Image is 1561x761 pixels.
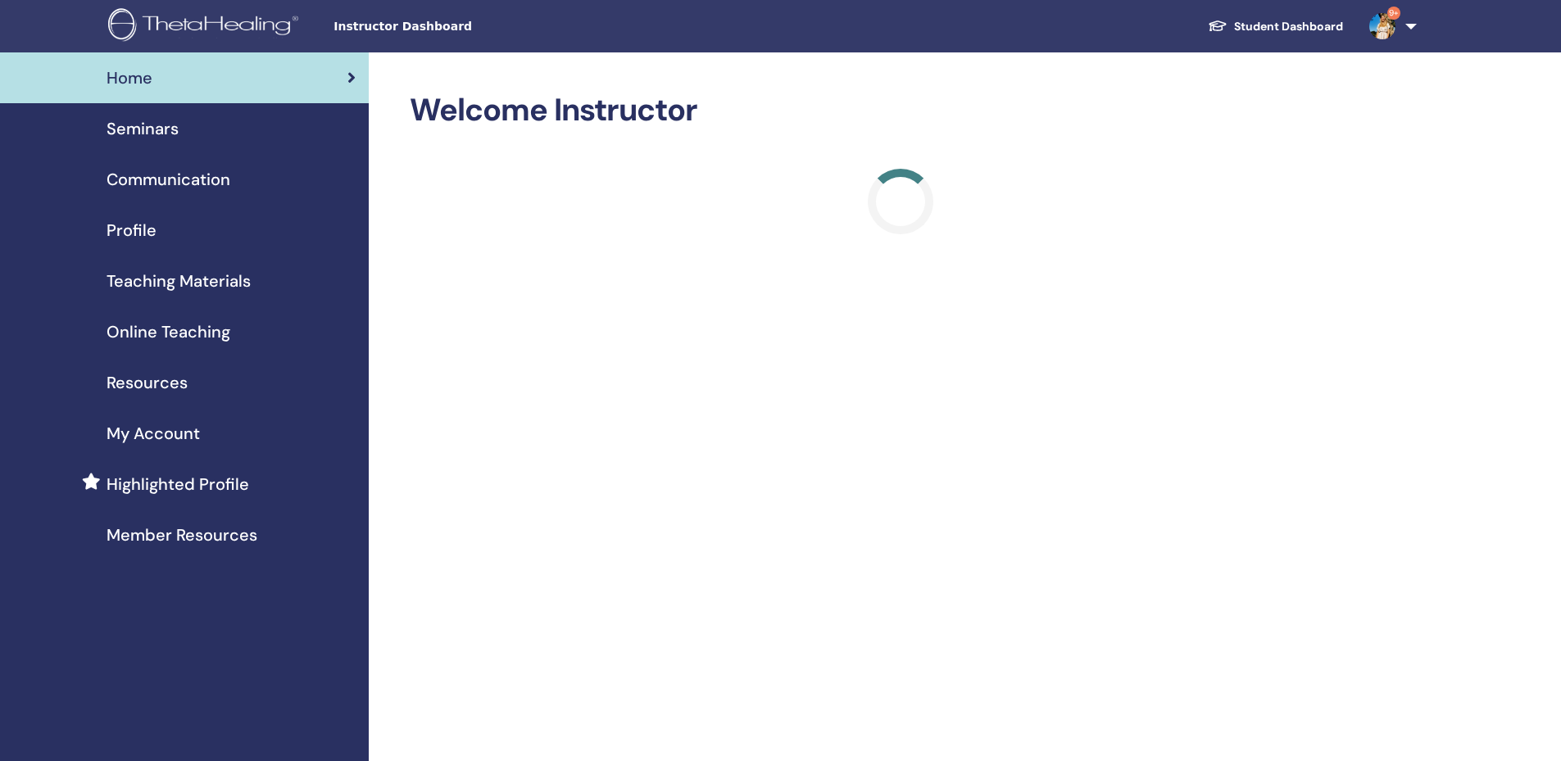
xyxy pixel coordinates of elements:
span: 9+ [1387,7,1400,20]
span: Online Teaching [107,319,230,344]
span: Communication [107,167,230,192]
a: Student Dashboard [1195,11,1356,42]
img: default.jpg [1369,13,1395,39]
img: graduation-cap-white.svg [1208,19,1227,33]
span: Member Resources [107,523,257,547]
span: Home [107,66,152,90]
h2: Welcome Instructor [410,92,1392,129]
span: Seminars [107,116,179,141]
span: Resources [107,370,188,395]
img: logo.png [108,8,304,45]
span: Profile [107,218,157,242]
span: Teaching Materials [107,269,251,293]
span: Instructor Dashboard [334,18,579,35]
span: Highlighted Profile [107,472,249,496]
span: My Account [107,421,200,446]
